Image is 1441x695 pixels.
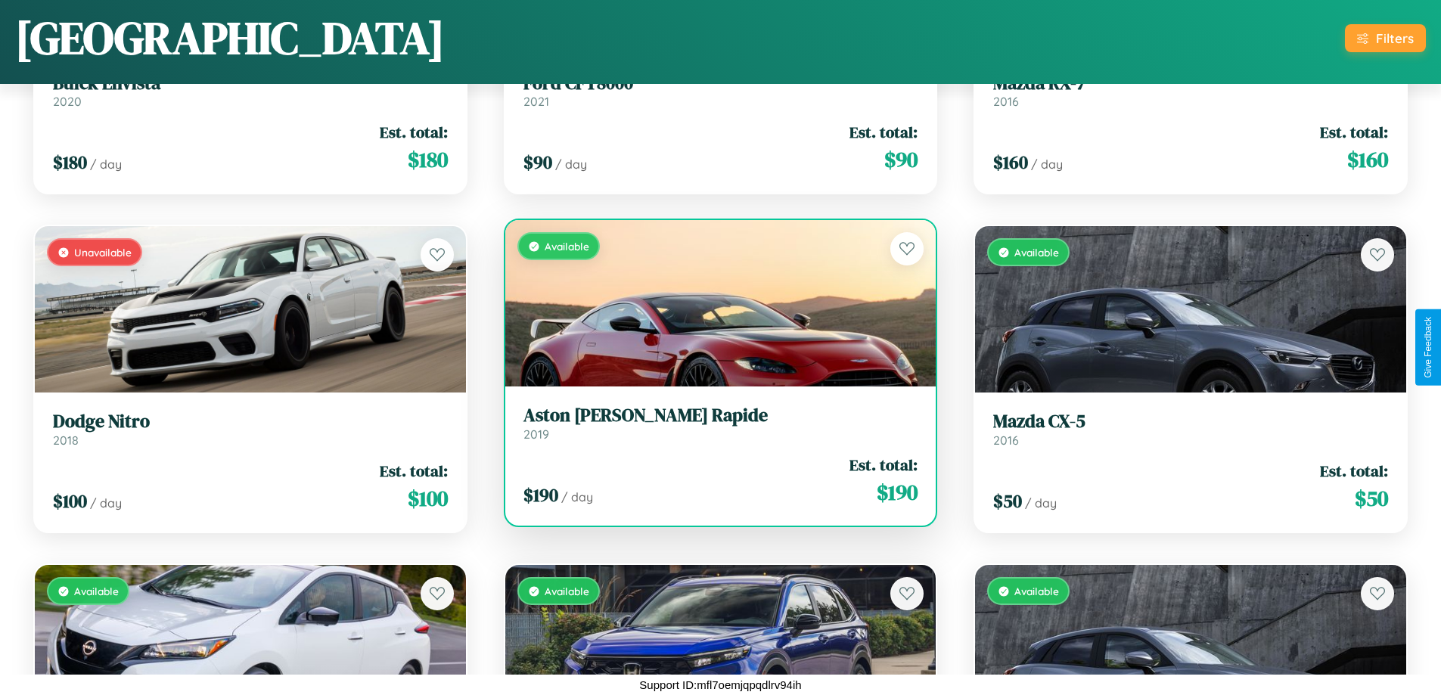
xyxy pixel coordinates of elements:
[561,489,593,504] span: / day
[53,411,448,433] h3: Dodge Nitro
[380,460,448,482] span: Est. total:
[1320,460,1388,482] span: Est. total:
[545,585,589,597] span: Available
[53,94,82,109] span: 2020
[53,150,87,175] span: $ 180
[849,454,918,476] span: Est. total:
[639,675,801,695] p: Support ID: mfl7oemjqpqdlrv94ih
[408,144,448,175] span: $ 180
[849,121,918,143] span: Est. total:
[1031,157,1063,172] span: / day
[523,405,918,427] h3: Aston [PERSON_NAME] Rapide
[74,246,132,259] span: Unavailable
[1014,246,1059,259] span: Available
[1014,585,1059,597] span: Available
[545,240,589,253] span: Available
[1355,483,1388,513] span: $ 50
[523,73,918,110] a: Ford CFT80002021
[1320,121,1388,143] span: Est. total:
[993,489,1022,513] span: $ 50
[993,150,1028,175] span: $ 160
[555,157,587,172] span: / day
[1376,30,1414,46] div: Filters
[877,477,918,507] span: $ 190
[53,411,448,448] a: Dodge Nitro2018
[90,157,122,172] span: / day
[90,495,122,510] span: / day
[380,121,448,143] span: Est. total:
[523,150,552,175] span: $ 90
[993,411,1388,433] h3: Mazda CX-5
[993,73,1388,110] a: Mazda RX-72016
[993,94,1019,109] span: 2016
[53,73,448,110] a: Buick Envista2020
[1347,144,1388,175] span: $ 160
[1345,24,1426,52] button: Filters
[408,483,448,513] span: $ 100
[523,405,918,442] a: Aston [PERSON_NAME] Rapide2019
[1025,495,1057,510] span: / day
[53,489,87,513] span: $ 100
[1423,317,1433,378] div: Give Feedback
[884,144,918,175] span: $ 90
[74,585,119,597] span: Available
[523,482,558,507] span: $ 190
[993,433,1019,448] span: 2016
[523,94,549,109] span: 2021
[993,411,1388,448] a: Mazda CX-52016
[523,427,549,442] span: 2019
[53,433,79,448] span: 2018
[15,7,445,69] h1: [GEOGRAPHIC_DATA]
